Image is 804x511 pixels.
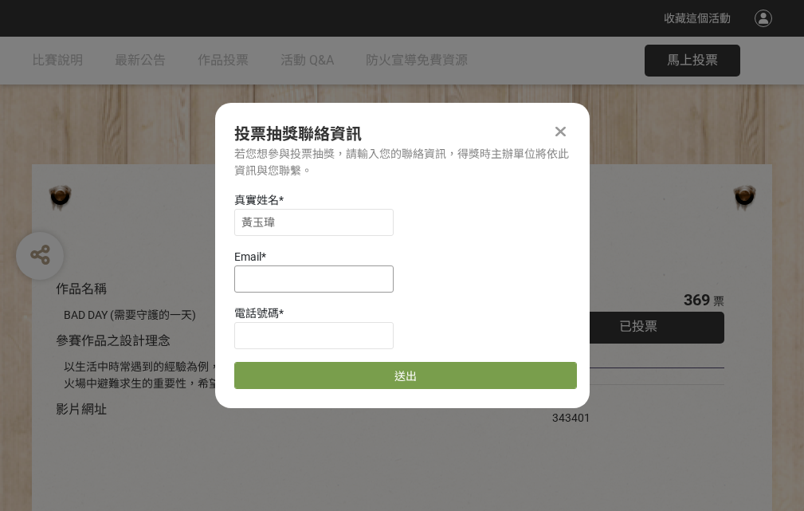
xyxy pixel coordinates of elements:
[64,307,504,324] div: BAD DAY (需要守護的一天)
[32,53,83,68] span: 比賽說明
[32,37,83,85] a: 比賽說明
[667,53,718,68] span: 馬上投票
[280,53,334,68] span: 活動 Q&A
[56,333,171,348] span: 參賽作品之設計理念
[713,295,724,308] span: 票
[56,281,107,297] span: 作品名稱
[64,359,504,392] div: 以生活中時常遇到的經驗為例，透過對比的方式宣傳住宅用火災警報器、家庭逃生計畫及火場中避難求生的重要性，希望透過趣味的短影音讓更多人認識到更多的防火觀念。
[198,37,249,85] a: 作品投票
[234,362,577,389] button: 送出
[234,122,571,146] div: 投票抽獎聯絡資訊
[234,194,279,206] span: 真實姓名
[234,250,261,263] span: Email
[619,319,657,334] span: 已投票
[664,12,731,25] span: 收藏這個活動
[684,290,710,309] span: 369
[366,53,468,68] span: 防火宣導免費資源
[234,307,279,320] span: 電話號碼
[115,37,166,85] a: 最新公告
[280,37,334,85] a: 活動 Q&A
[645,45,740,77] button: 馬上投票
[234,146,571,179] div: 若您想參與投票抽獎，請輸入您的聯絡資訊，得獎時主辦單位將依此資訊與您聯繫。
[56,402,107,417] span: 影片網址
[366,37,468,85] a: 防火宣導免費資源
[198,53,249,68] span: 作品投票
[115,53,166,68] span: 最新公告
[594,393,674,409] iframe: Facebook Share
